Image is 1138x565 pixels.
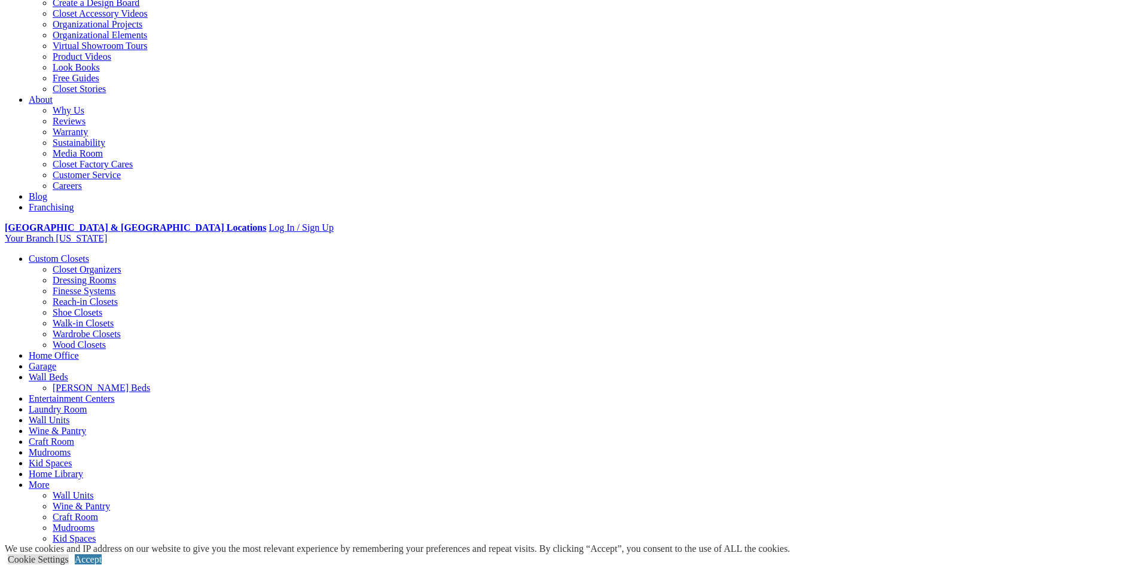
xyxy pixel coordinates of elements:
[29,350,79,361] a: Home Office
[269,222,333,233] a: Log In / Sign Up
[29,393,115,404] a: Entertainment Centers
[29,447,71,457] a: Mudrooms
[53,512,98,522] a: Craft Room
[53,159,133,169] a: Closet Factory Cares
[5,233,107,243] a: Your Branch [US_STATE]
[29,436,74,447] a: Craft Room
[29,372,68,382] a: Wall Beds
[29,426,86,436] a: Wine & Pantry
[29,458,72,468] a: Kid Spaces
[53,523,94,533] a: Mudrooms
[53,84,106,94] a: Closet Stories
[29,254,89,264] a: Custom Closets
[53,170,121,180] a: Customer Service
[5,222,266,233] a: [GEOGRAPHIC_DATA] & [GEOGRAPHIC_DATA] Locations
[29,480,50,490] a: More menu text will display only on big screen
[29,94,53,105] a: About
[56,233,107,243] span: [US_STATE]
[53,490,93,500] a: Wall Units
[53,138,105,148] a: Sustainability
[5,543,790,554] div: We use cookies and IP address on our website to give you the most relevant experience by remember...
[53,307,102,317] a: Shoe Closets
[53,286,115,296] a: Finesse Systems
[8,554,69,564] a: Cookie Settings
[53,116,86,126] a: Reviews
[53,127,88,137] a: Warranty
[29,202,74,212] a: Franchising
[53,329,121,339] a: Wardrobe Closets
[29,469,83,479] a: Home Library
[53,8,148,19] a: Closet Accessory Videos
[29,191,47,201] a: Blog
[53,30,147,40] a: Organizational Elements
[5,233,53,243] span: Your Branch
[53,383,150,393] a: [PERSON_NAME] Beds
[53,297,118,307] a: Reach-in Closets
[53,340,106,350] a: Wood Closets
[29,404,87,414] a: Laundry Room
[53,275,116,285] a: Dressing Rooms
[53,73,99,83] a: Free Guides
[53,264,121,274] a: Closet Organizers
[53,19,142,29] a: Organizational Projects
[53,533,96,543] a: Kid Spaces
[53,105,84,115] a: Why Us
[53,62,100,72] a: Look Books
[29,361,56,371] a: Garage
[53,51,111,62] a: Product Videos
[53,148,103,158] a: Media Room
[53,318,114,328] a: Walk-in Closets
[53,41,148,51] a: Virtual Showroom Tours
[53,501,110,511] a: Wine & Pantry
[75,554,102,564] a: Accept
[29,415,69,425] a: Wall Units
[53,181,82,191] a: Careers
